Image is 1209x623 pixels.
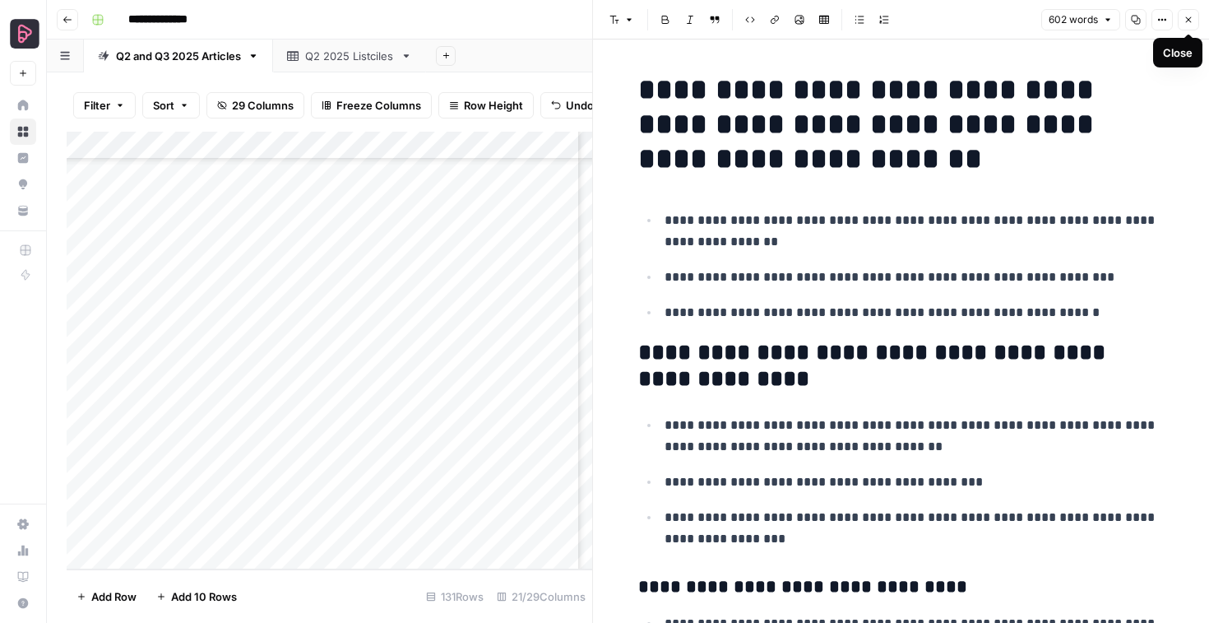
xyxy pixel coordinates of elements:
button: Help + Support [10,590,36,616]
span: Add Row [91,588,137,605]
a: Browse [10,119,36,145]
a: Usage [10,537,36,564]
span: Sort [153,97,174,114]
span: Undo [566,97,594,114]
span: 29 Columns [232,97,294,114]
span: Filter [84,97,110,114]
div: Close [1163,44,1193,61]
button: Freeze Columns [311,92,432,119]
a: Settings [10,511,36,537]
a: Your Data [10,198,36,224]
img: Preply Business Logo [10,19,39,49]
button: Add Row [67,583,146,610]
span: Add 10 Rows [171,588,237,605]
span: Freeze Columns [336,97,421,114]
div: Q2 and Q3 2025 Articles [116,48,241,64]
div: 131 Rows [419,583,490,610]
span: Row Height [464,97,523,114]
a: Insights [10,145,36,171]
span: 602 words [1049,12,1098,27]
button: Undo [540,92,604,119]
button: Workspace: Preply Business [10,13,36,54]
a: Opportunities [10,171,36,198]
button: Sort [142,92,200,119]
a: Q2 and Q3 2025 Articles [84,40,273,72]
a: Home [10,92,36,119]
button: 29 Columns [206,92,304,119]
button: Row Height [438,92,534,119]
button: Filter [73,92,136,119]
a: Learning Hub [10,564,36,590]
a: Q2 2025 Listciles [273,40,426,72]
div: Q2 2025 Listciles [305,48,394,64]
button: Add 10 Rows [146,583,247,610]
div: 21/29 Columns [490,583,592,610]
button: 602 words [1041,9,1120,30]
